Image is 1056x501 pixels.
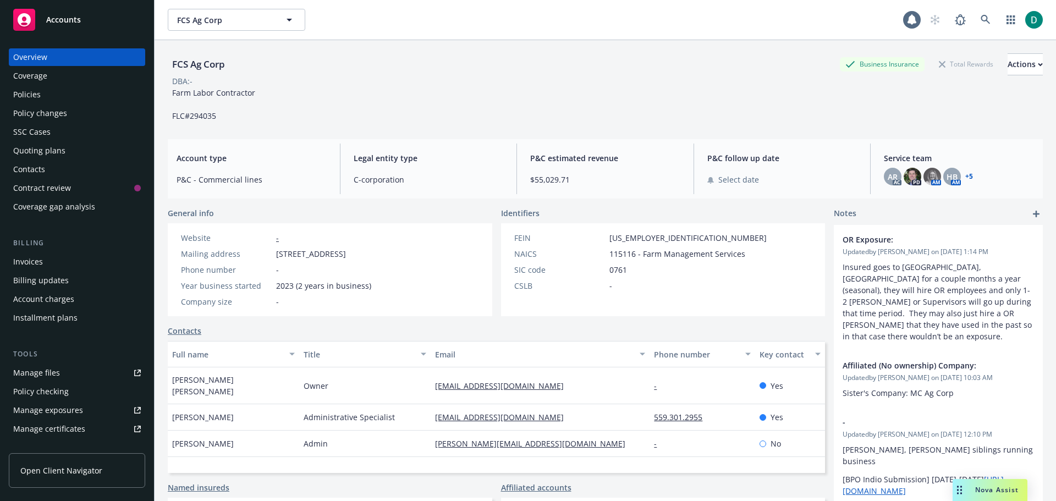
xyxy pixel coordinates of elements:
[1025,11,1043,29] img: photo
[46,15,81,24] span: Accounts
[9,238,145,249] div: Billing
[354,174,504,185] span: C-corporation
[771,380,783,392] span: Yes
[834,207,856,221] span: Notes
[9,349,145,360] div: Tools
[9,309,145,327] a: Installment plans
[843,262,1034,342] span: Insured goes to [GEOGRAPHIC_DATA], [GEOGRAPHIC_DATA] for a couple months a year (seasonal), they ...
[514,232,605,244] div: FEIN
[650,341,755,367] button: Phone number
[530,174,680,185] span: $55,029.71
[843,234,1005,245] span: OR Exposure:
[514,248,605,260] div: NAICS
[530,152,680,164] span: P&C estimated revenue
[843,444,1034,467] p: [PERSON_NAME], [PERSON_NAME] siblings running business
[654,438,665,449] a: -
[177,174,327,185] span: P&C - Commercial lines
[834,225,1043,351] div: OR Exposure:Updatedby [PERSON_NAME] on [DATE] 1:14 PMInsured goes to [GEOGRAPHIC_DATA], [GEOGRAPH...
[435,438,634,449] a: [PERSON_NAME][EMAIL_ADDRESS][DOMAIN_NAME]
[304,349,414,360] div: Title
[9,104,145,122] a: Policy changes
[953,479,1027,501] button: Nova Assist
[1000,9,1022,31] a: Switch app
[13,401,83,419] div: Manage exposures
[181,280,272,291] div: Year business started
[654,412,711,422] a: 559.301.2955
[843,416,1005,428] span: -
[13,104,67,122] div: Policy changes
[435,412,573,422] a: [EMAIL_ADDRESS][DOMAIN_NAME]
[949,9,971,31] a: Report a Bug
[707,152,857,164] span: P&C follow up date
[933,57,999,71] div: Total Rewards
[13,383,69,400] div: Policy checking
[168,207,214,219] span: General info
[172,349,283,360] div: Full name
[884,152,1034,164] span: Service team
[9,123,145,141] a: SSC Cases
[181,232,272,244] div: Website
[276,264,279,276] span: -
[13,420,85,438] div: Manage certificates
[168,57,229,71] div: FCS Ag Corp
[843,388,954,398] span: Sister's Company: MC Ag Corp
[181,248,272,260] div: Mailing address
[9,142,145,159] a: Quoting plans
[609,248,745,260] span: 115116 - Farm Management Services
[609,264,627,276] span: 0761
[181,264,272,276] div: Phone number
[9,272,145,289] a: Billing updates
[1030,207,1043,221] a: add
[975,9,997,31] a: Search
[172,87,255,121] span: Farm Labor Contractor FLC#294035
[843,430,1034,439] span: Updated by [PERSON_NAME] on [DATE] 12:10 PM
[304,438,328,449] span: Admin
[514,280,605,291] div: CSLB
[177,14,272,26] span: FCS Ag Corp
[609,280,612,291] span: -
[13,364,60,382] div: Manage files
[1008,53,1043,75] button: Actions
[181,296,272,307] div: Company size
[435,381,573,391] a: [EMAIL_ADDRESS][DOMAIN_NAME]
[9,4,145,35] a: Accounts
[755,341,825,367] button: Key contact
[9,420,145,438] a: Manage certificates
[177,152,327,164] span: Account type
[771,411,783,423] span: Yes
[9,161,145,178] a: Contacts
[431,341,650,367] button: Email
[953,479,966,501] div: Drag to move
[13,309,78,327] div: Installment plans
[9,253,145,271] a: Invoices
[304,411,395,423] span: Administrative Specialist
[435,349,633,360] div: Email
[9,401,145,419] a: Manage exposures
[947,171,958,183] span: HB
[9,364,145,382] a: Manage files
[840,57,925,71] div: Business Insurance
[718,174,759,185] span: Select date
[168,9,305,31] button: FCS Ag Corp
[13,123,51,141] div: SSC Cases
[9,383,145,400] a: Policy checking
[172,374,295,397] span: [PERSON_NAME] [PERSON_NAME]
[965,173,973,180] a: +5
[843,474,1034,497] p: [BPO Indio Submission] [DATE]-[DATE]
[609,232,767,244] span: [US_EMPLOYER_IDENTIFICATION_NUMBER]
[13,161,45,178] div: Contacts
[276,233,279,243] a: -
[760,349,809,360] div: Key contact
[9,439,145,456] a: Manage claims
[771,438,781,449] span: No
[354,152,504,164] span: Legal entity type
[168,482,229,493] a: Named insureds
[299,341,431,367] button: Title
[843,360,1005,371] span: Affiliated (No ownership) Company:
[13,290,74,308] div: Account charges
[168,325,201,337] a: Contacts
[13,67,47,85] div: Coverage
[923,168,941,185] img: photo
[843,373,1034,383] span: Updated by [PERSON_NAME] on [DATE] 10:03 AM
[9,290,145,308] a: Account charges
